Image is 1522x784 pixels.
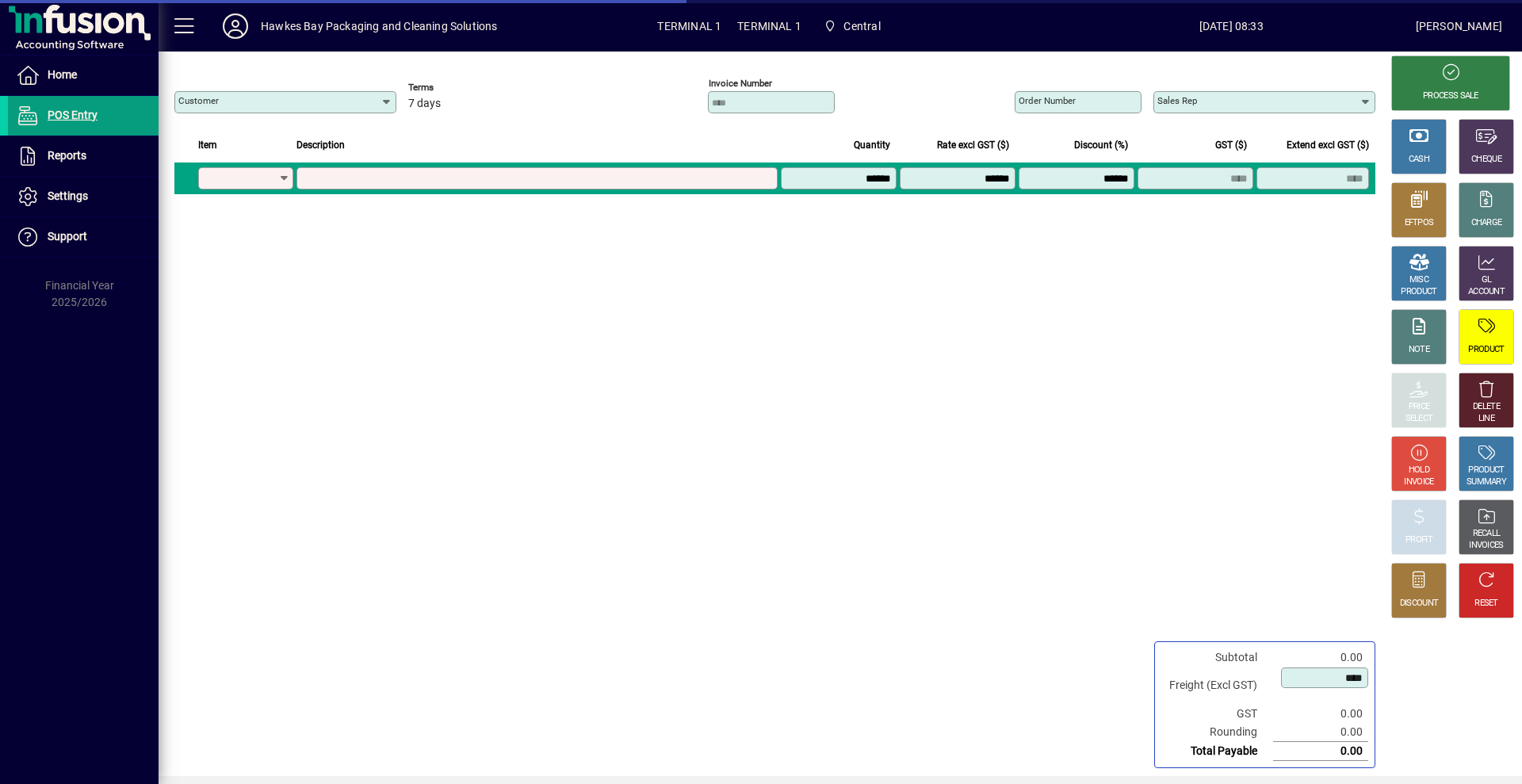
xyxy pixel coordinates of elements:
[937,136,1009,154] span: Rate excl GST ($)
[1404,476,1433,488] div: INVOICE
[1468,465,1504,476] div: PRODUCT
[178,95,219,106] mat-label: Customer
[1471,217,1502,229] div: CHARGE
[8,136,159,176] a: Reports
[1161,648,1273,667] td: Subtotal
[1409,154,1429,166] div: CASH
[8,217,159,257] a: Support
[1161,667,1273,705] td: Freight (Excl GST)
[1473,528,1501,540] div: RECALL
[1469,540,1503,552] div: INVOICES
[210,12,261,40] button: Profile
[1161,705,1273,723] td: GST
[408,82,503,93] span: Terms
[1273,742,1368,761] td: 0.00
[1482,274,1492,286] div: GL
[1478,413,1494,425] div: LINE
[1471,154,1501,166] div: CHEQUE
[709,78,772,89] mat-label: Invoice number
[1474,598,1498,610] div: RESET
[1047,13,1416,39] span: [DATE] 08:33
[1161,742,1273,761] td: Total Payable
[48,68,77,81] span: Home
[1405,534,1432,546] div: PROFIT
[1409,274,1428,286] div: MISC
[8,177,159,216] a: Settings
[1405,413,1433,425] div: SELECT
[48,109,98,121] span: POS Entry
[408,98,441,110] span: 7 days
[1416,13,1502,39] div: [PERSON_NAME]
[843,13,880,39] span: Central
[48,149,86,162] span: Reports
[48,230,87,243] span: Support
[817,12,887,40] span: Central
[1423,90,1478,102] div: PROCESS SALE
[1467,476,1506,488] div: SUMMARY
[1161,723,1273,742] td: Rounding
[1409,344,1429,356] div: NOTE
[1468,286,1505,298] div: ACCOUNT
[1074,136,1128,154] span: Discount (%)
[261,13,498,39] div: Hawkes Bay Packaging and Cleaning Solutions
[1273,723,1368,742] td: 0.00
[1400,598,1438,610] div: DISCOUNT
[1468,344,1504,356] div: PRODUCT
[1287,136,1369,154] span: Extend excl GST ($)
[854,136,890,154] span: Quantity
[1019,95,1076,106] mat-label: Order number
[1157,95,1197,106] mat-label: Sales rep
[1273,705,1368,723] td: 0.00
[48,189,88,202] span: Settings
[1401,286,1436,298] div: PRODUCT
[1273,648,1368,667] td: 0.00
[296,136,345,154] span: Description
[1405,217,1434,229] div: EFTPOS
[1215,136,1247,154] span: GST ($)
[657,13,721,39] span: TERMINAL 1
[1473,401,1500,413] div: DELETE
[198,136,217,154] span: Item
[1409,401,1430,413] div: PRICE
[737,13,801,39] span: TERMINAL 1
[8,55,159,95] a: Home
[1409,465,1429,476] div: HOLD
